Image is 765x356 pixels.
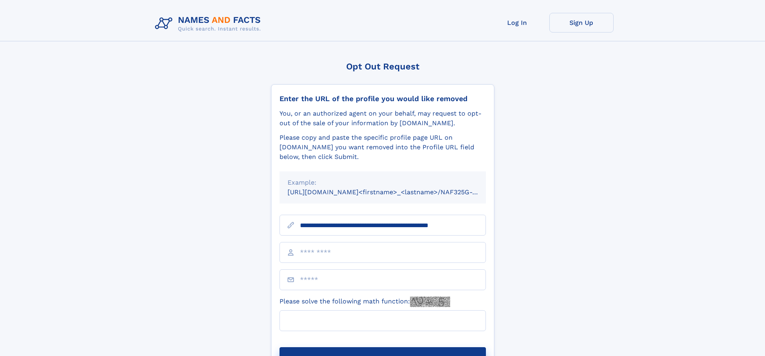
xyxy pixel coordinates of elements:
[279,109,486,128] div: You, or an authorized agent on your behalf, may request to opt-out of the sale of your informatio...
[279,133,486,162] div: Please copy and paste the specific profile page URL on [DOMAIN_NAME] you want removed into the Pr...
[279,94,486,103] div: Enter the URL of the profile you would like removed
[485,13,549,33] a: Log In
[271,61,494,71] div: Opt Out Request
[549,13,614,33] a: Sign Up
[288,188,501,196] small: [URL][DOMAIN_NAME]<firstname>_<lastname>/NAF325G-xxxxxxxx
[279,297,450,307] label: Please solve the following math function:
[288,178,478,187] div: Example:
[152,13,267,35] img: Logo Names and Facts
